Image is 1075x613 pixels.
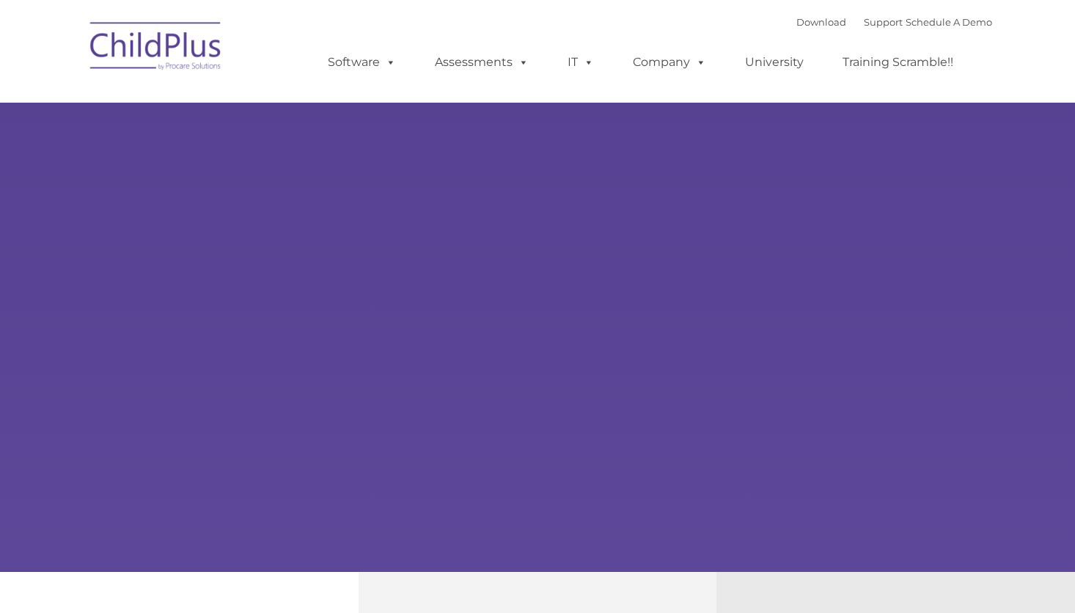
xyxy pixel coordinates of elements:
[83,12,230,85] img: ChildPlus by Procare Solutions
[864,16,903,28] a: Support
[796,16,992,28] font: |
[828,48,968,77] a: Training Scramble!!
[553,48,609,77] a: IT
[618,48,721,77] a: Company
[420,48,543,77] a: Assessments
[730,48,818,77] a: University
[906,16,992,28] a: Schedule A Demo
[796,16,846,28] a: Download
[313,48,411,77] a: Software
